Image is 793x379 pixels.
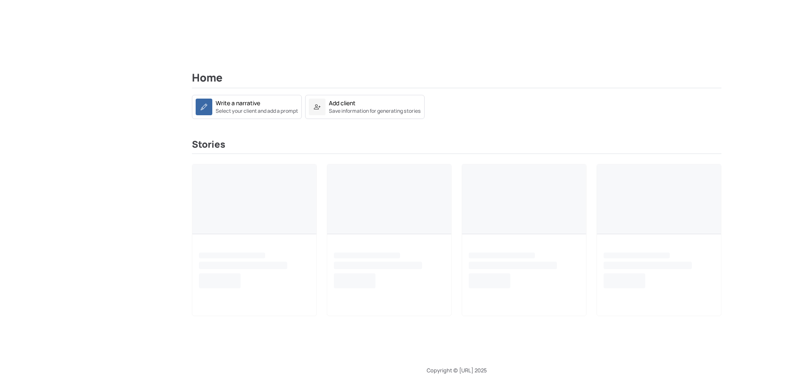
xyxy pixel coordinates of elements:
h3: Stories [192,139,721,154]
small: Save information for generating stories [329,107,421,115]
h2: Home [192,72,721,88]
a: Write a narrativeSelect your client and add a prompt [192,95,302,119]
small: Select your client and add a prompt [216,107,298,115]
a: Write a narrativeSelect your client and add a prompt [192,102,302,110]
div: Add client [329,99,355,107]
span: Copyright © [URL] 2025 [427,367,487,374]
a: Add clientSave information for generating stories [305,102,425,110]
a: Add clientSave information for generating stories [305,95,425,119]
div: Write a narrative [216,99,260,107]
